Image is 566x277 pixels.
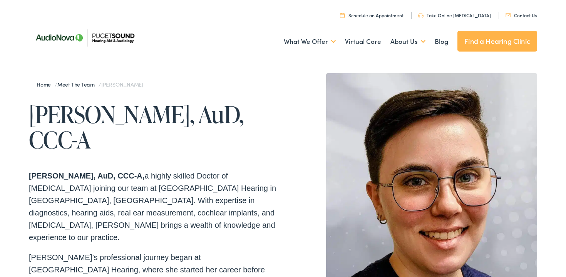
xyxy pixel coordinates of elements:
a: Find a Hearing Clinic [457,31,537,52]
a: Contact Us [506,12,537,18]
a: What We Offer [284,27,336,56]
p: a highly skilled Doctor of [MEDICAL_DATA] joining our team at [GEOGRAPHIC_DATA] Hearing in [GEOGR... [29,170,283,244]
a: Take Online [MEDICAL_DATA] [418,12,491,18]
img: utility icon [418,13,424,18]
span: [PERSON_NAME] [101,80,143,88]
a: Home [37,80,55,88]
a: Virtual Care [345,27,381,56]
a: About Us [390,27,425,56]
strong: [PERSON_NAME], AuD, CCC-A, [29,172,144,180]
img: utility icon [340,13,345,18]
h1: [PERSON_NAME], AuD, CCC-A [29,102,283,152]
a: Meet the Team [57,80,99,88]
img: utility icon [506,13,511,17]
a: Blog [435,27,448,56]
span: / / [37,80,143,88]
a: Schedule an Appointment [340,12,404,18]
